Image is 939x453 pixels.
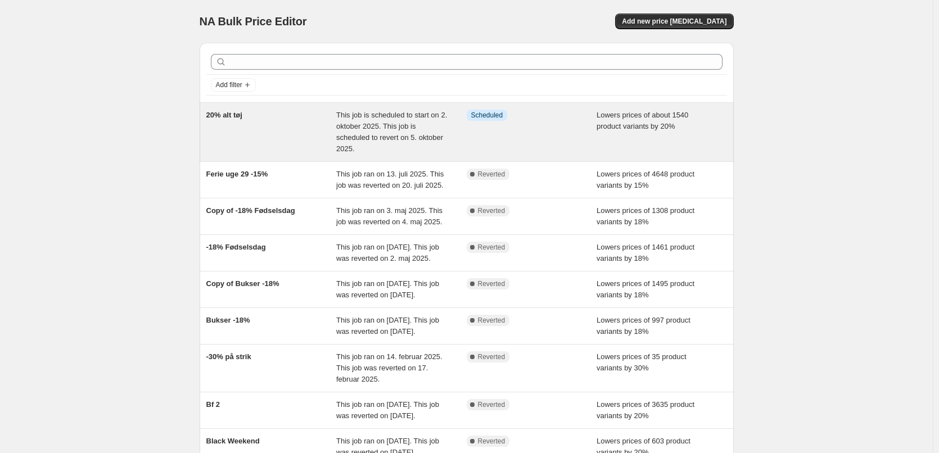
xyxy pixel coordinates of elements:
span: Reverted [478,243,505,252]
button: Add new price [MEDICAL_DATA] [615,13,733,29]
span: Lowers prices of 35 product variants by 30% [597,352,687,372]
span: This job ran on [DATE]. This job was reverted on [DATE]. [336,316,439,336]
span: This job is scheduled to start on 2. oktober 2025. This job is scheduled to revert on 5. oktober ... [336,111,447,153]
span: This job ran on [DATE]. This job was reverted on [DATE]. [336,400,439,420]
span: This job ran on [DATE]. This job was reverted on [DATE]. [336,279,439,299]
span: Bukser -18% [206,316,250,324]
span: Ferie uge 29 -15% [206,170,268,178]
span: Bf 2 [206,400,220,409]
span: Lowers prices of 997 product variants by 18% [597,316,690,336]
span: Lowers prices of 1308 product variants by 18% [597,206,694,226]
span: -18% Fødselsdag [206,243,266,251]
span: Reverted [478,400,505,409]
span: Add filter [216,80,242,89]
span: Lowers prices of 3635 product variants by 20% [597,400,694,420]
span: -30% på strik [206,352,251,361]
span: NA Bulk Price Editor [200,15,307,28]
span: This job ran on 13. juli 2025. This job was reverted on 20. juli 2025. [336,170,444,189]
span: Reverted [478,206,505,215]
span: Lowers prices of about 1540 product variants by 20% [597,111,688,130]
span: 20% alt tøj [206,111,242,119]
span: Lowers prices of 1495 product variants by 18% [597,279,694,299]
span: Black Weekend [206,437,260,445]
span: Copy of Bukser -18% [206,279,279,288]
span: Lowers prices of 4648 product variants by 15% [597,170,694,189]
span: This job ran on 3. maj 2025. This job was reverted on 4. maj 2025. [336,206,443,226]
span: Reverted [478,352,505,361]
span: Copy of -18% Fødselsdag [206,206,295,215]
span: Reverted [478,316,505,325]
span: Lowers prices of 1461 product variants by 18% [597,243,694,262]
button: Add filter [211,78,256,92]
span: Reverted [478,437,505,446]
span: Add new price [MEDICAL_DATA] [622,17,726,26]
span: Reverted [478,170,505,179]
span: Scheduled [471,111,503,120]
span: This job ran on [DATE]. This job was reverted on 2. maj 2025. [336,243,439,262]
span: Reverted [478,279,505,288]
span: This job ran on 14. februar 2025. This job was reverted on 17. februar 2025. [336,352,443,383]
